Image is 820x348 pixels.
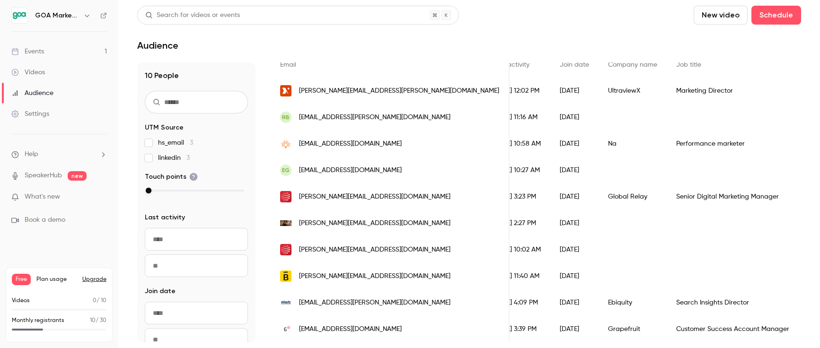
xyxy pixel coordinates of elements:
span: Help [25,149,38,159]
div: [DATE] [550,263,599,289]
div: [DATE] [550,316,599,342]
span: new [68,171,87,181]
div: [DATE] [550,130,599,157]
span: [EMAIL_ADDRESS][DOMAIN_NAME] [299,324,402,334]
div: [DATE] 2:27 PM [483,210,550,236]
div: Audience [11,88,53,98]
p: Monthly registrants [12,316,64,325]
span: UTM Source [145,123,184,132]
input: From [145,228,248,251]
span: Join date [560,61,589,68]
img: thebalanceagency.com [280,270,291,282]
div: [DATE] [550,236,599,263]
div: Search for videos or events [145,10,240,20]
div: [DATE] [550,78,599,104]
p: Videos [12,296,30,305]
h6: GOA Marketing [35,11,79,20]
img: globalrelay.net [280,191,291,202]
span: RB [282,113,290,122]
span: Join date [145,287,176,296]
div: UltraviewX [599,78,667,104]
div: [DATE] 10:02 AM [483,236,550,263]
button: New video [694,6,748,25]
span: Company name [608,61,657,68]
div: Global Relay [599,183,667,210]
span: Touch points [145,172,198,182]
span: [EMAIL_ADDRESS][PERSON_NAME][DOMAIN_NAME] [299,298,450,308]
div: [DATE] [550,157,599,183]
h1: 10 People [145,70,248,81]
div: Ebiquity [599,289,667,316]
span: 3 [190,139,193,146]
span: [PERSON_NAME][EMAIL_ADDRESS][DOMAIN_NAME] [299,271,450,281]
span: [PERSON_NAME][EMAIL_ADDRESS][DOMAIN_NAME] [299,245,450,255]
span: [EMAIL_ADDRESS][DOMAIN_NAME] [299,139,402,149]
p: / 30 [90,316,106,325]
div: Senior Digital Marketing Manager [667,183,799,210]
span: What's new [25,192,60,202]
div: [DATE] 10:27 AM [483,157,550,183]
span: [EMAIL_ADDRESS][PERSON_NAME][DOMAIN_NAME] [299,113,450,122]
span: linkedin [158,153,190,163]
div: Settings [11,109,49,119]
img: GOA Marketing [12,8,27,23]
img: globalrelay.net [280,244,291,255]
div: [DATE] 10:58 AM [483,130,550,157]
span: Free [12,274,31,285]
span: Plan usage [36,276,77,283]
li: help-dropdown-opener [11,149,107,159]
div: Marketing Director [667,78,799,104]
input: To [145,254,248,277]
span: hs_email [158,138,193,148]
div: [DATE] 11:16 AM [483,104,550,130]
div: [DATE] [550,104,599,130]
p: / 10 [93,296,106,305]
span: 10 [90,318,96,323]
div: max [146,188,151,193]
span: [EMAIL_ADDRESS][DOMAIN_NAME] [299,165,402,175]
div: Performance marketer [667,130,799,157]
h1: Audience [137,40,178,51]
div: [DATE] 3:39 PM [483,316,550,342]
span: 3 [186,155,190,161]
div: [DATE] 4:09 PM [483,289,550,316]
div: Grapefruit [599,316,667,342]
img: monygroup.com [280,220,291,226]
div: Videos [11,68,45,77]
div: Events [11,47,44,56]
img: grapefruit.ro [280,323,291,335]
div: [DATE] [550,210,599,236]
div: Customer Success Account Manager [667,316,799,342]
span: Last activity [145,213,185,222]
img: ultraviewx.co.uk [280,85,291,96]
img: ebiquity.com [280,297,291,308]
span: Last activity [493,61,529,68]
span: [PERSON_NAME][EMAIL_ADDRESS][DOMAIN_NAME] [299,192,450,202]
div: [DATE] [550,289,599,316]
div: [DATE] 12:02 PM [483,78,550,104]
span: Email [280,61,296,68]
div: [DATE] [550,183,599,210]
img: pulseadsmedia.com [280,138,291,149]
button: Schedule [751,6,801,25]
span: 0 [93,298,97,304]
div: Search Insights Director [667,289,799,316]
span: [PERSON_NAME][EMAIL_ADDRESS][DOMAIN_NAME] [299,218,450,228]
span: EG [282,166,290,174]
input: From [145,302,248,324]
button: Upgrade [82,276,106,283]
div: [DATE] 11:40 AM [483,263,550,289]
span: [PERSON_NAME][EMAIL_ADDRESS][PERSON_NAME][DOMAIN_NAME] [299,86,499,96]
div: [DATE] 3:23 PM [483,183,550,210]
a: SpeakerHub [25,171,62,181]
span: Job title [676,61,701,68]
span: Book a demo [25,215,65,225]
div: Na [599,130,667,157]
